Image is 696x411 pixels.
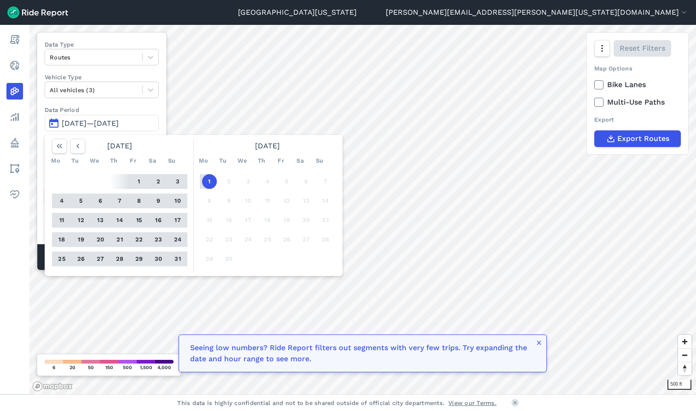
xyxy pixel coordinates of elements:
button: 13 [299,194,313,208]
div: [DATE] [48,139,191,153]
button: Export Routes [594,130,681,147]
div: Map Options [594,64,681,73]
button: 16 [221,213,236,228]
button: 5 [279,174,294,189]
button: 8 [202,194,217,208]
img: Ride Report [7,6,68,18]
button: 25 [260,232,275,247]
button: Reset bearing to north [678,362,691,375]
button: 10 [170,194,185,208]
button: 1 [202,174,217,189]
a: Areas [6,160,23,177]
button: 3 [241,174,255,189]
button: 5 [74,194,88,208]
button: 8 [132,194,146,208]
button: 21 [318,213,333,228]
button: 22 [132,232,146,247]
a: Policy [6,135,23,151]
div: We [235,153,249,168]
button: 12 [74,213,88,228]
a: Realtime [6,57,23,74]
div: Fr [126,153,140,168]
button: 21 [112,232,127,247]
label: Data Period [45,106,159,114]
div: Export [594,115,681,124]
div: Th [254,153,269,168]
button: 23 [221,232,236,247]
button: 18 [260,213,275,228]
label: Multi-Use Paths [594,97,681,108]
button: 10 [241,194,255,208]
button: 19 [279,213,294,228]
button: 9 [151,194,166,208]
button: 29 [132,252,146,266]
button: 6 [93,194,108,208]
button: 2 [151,174,166,189]
div: Matched Trips [37,244,166,270]
span: [DATE]—[DATE] [62,119,119,128]
div: Sa [293,153,307,168]
button: 7 [112,194,127,208]
span: Reset Filters [620,43,665,54]
a: Mapbox logo [32,381,73,392]
button: 4 [54,194,69,208]
button: 9 [221,194,236,208]
button: 22 [202,232,217,247]
div: Tu [68,153,82,168]
div: Fr [273,153,288,168]
div: 500 ft [667,380,692,390]
div: We [87,153,102,168]
button: 30 [221,252,236,266]
div: [DATE] [196,139,339,153]
button: 11 [54,213,69,228]
div: Tu [215,153,230,168]
div: Su [164,153,179,168]
button: 26 [74,252,88,266]
button: Reset Filters [614,40,671,57]
button: 15 [132,213,146,228]
button: 7 [318,174,333,189]
button: 2 [221,174,236,189]
a: View our Terms. [448,399,497,407]
button: 26 [279,232,294,247]
div: Mo [196,153,211,168]
label: Bike Lanes [594,79,681,90]
button: 30 [151,252,166,266]
a: Analyze [6,109,23,125]
button: 20 [299,213,313,228]
button: Zoom out [678,348,691,362]
button: 17 [241,213,255,228]
button: 18 [54,232,69,247]
button: 20 [93,232,108,247]
a: [GEOGRAPHIC_DATA][US_STATE] [238,7,357,18]
button: 23 [151,232,166,247]
button: [DATE]—[DATE] [45,115,159,131]
div: Mo [48,153,63,168]
button: 17 [170,213,185,228]
a: Health [6,186,23,203]
label: Vehicle Type [45,73,159,82]
button: 27 [299,232,313,247]
div: Su [312,153,327,168]
button: 6 [299,174,313,189]
button: 31 [170,252,185,266]
a: Heatmaps [6,83,23,100]
button: 13 [93,213,108,228]
a: Report [6,31,23,48]
label: Data Type [45,40,159,49]
button: 15 [202,213,217,228]
button: 28 [112,252,127,266]
button: 14 [318,194,333,208]
button: 24 [170,232,185,247]
button: 27 [93,252,108,266]
canvas: Map [29,25,696,394]
button: 12 [279,194,294,208]
button: 1 [132,174,146,189]
button: 11 [260,194,275,208]
button: 3 [170,174,185,189]
button: 29 [202,252,217,266]
button: 24 [241,232,255,247]
button: 14 [112,213,127,228]
button: Zoom in [678,335,691,348]
button: 25 [54,252,69,266]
